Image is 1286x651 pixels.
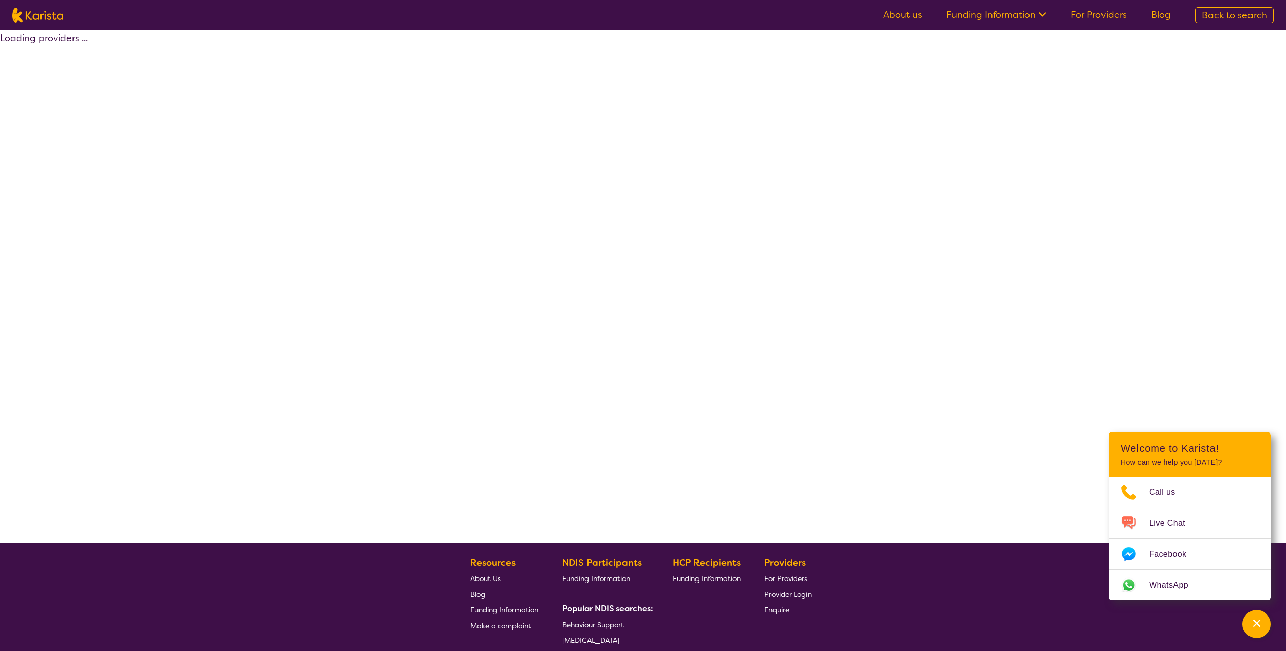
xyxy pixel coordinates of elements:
a: Blog [1151,9,1171,21]
span: WhatsApp [1149,577,1200,593]
a: Funding Information [470,602,538,618]
b: Popular NDIS searches: [562,603,653,614]
span: [MEDICAL_DATA] [562,636,619,645]
button: Channel Menu [1242,610,1271,638]
a: About us [883,9,922,21]
a: Funding Information [946,9,1046,21]
a: About Us [470,570,538,586]
a: Web link opens in a new tab. [1109,570,1271,600]
span: Facebook [1149,547,1198,562]
h2: Welcome to Karista! [1121,442,1259,454]
span: Provider Login [764,590,812,599]
span: Back to search [1202,9,1267,21]
span: Make a complaint [470,621,531,630]
span: Call us [1149,485,1188,500]
span: Live Chat [1149,516,1197,531]
a: Back to search [1195,7,1274,23]
span: Funding Information [562,574,630,583]
b: NDIS Participants [562,557,642,569]
b: Resources [470,557,516,569]
a: Funding Information [673,570,741,586]
a: Blog [470,586,538,602]
span: Funding Information [673,574,741,583]
b: HCP Recipients [673,557,741,569]
span: About Us [470,574,501,583]
b: Providers [764,557,806,569]
span: Enquire [764,605,789,614]
a: Enquire [764,602,812,618]
img: Karista logo [12,8,63,23]
span: Funding Information [470,605,538,614]
a: Make a complaint [470,618,538,633]
span: Behaviour Support [562,620,624,629]
a: For Providers [764,570,812,586]
a: [MEDICAL_DATA] [562,632,649,648]
p: How can we help you [DATE]? [1121,458,1259,467]
a: Provider Login [764,586,812,602]
a: For Providers [1071,9,1127,21]
div: Channel Menu [1109,432,1271,600]
a: Funding Information [562,570,649,586]
a: Behaviour Support [562,617,649,632]
span: For Providers [764,574,807,583]
ul: Choose channel [1109,477,1271,600]
span: Blog [470,590,485,599]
